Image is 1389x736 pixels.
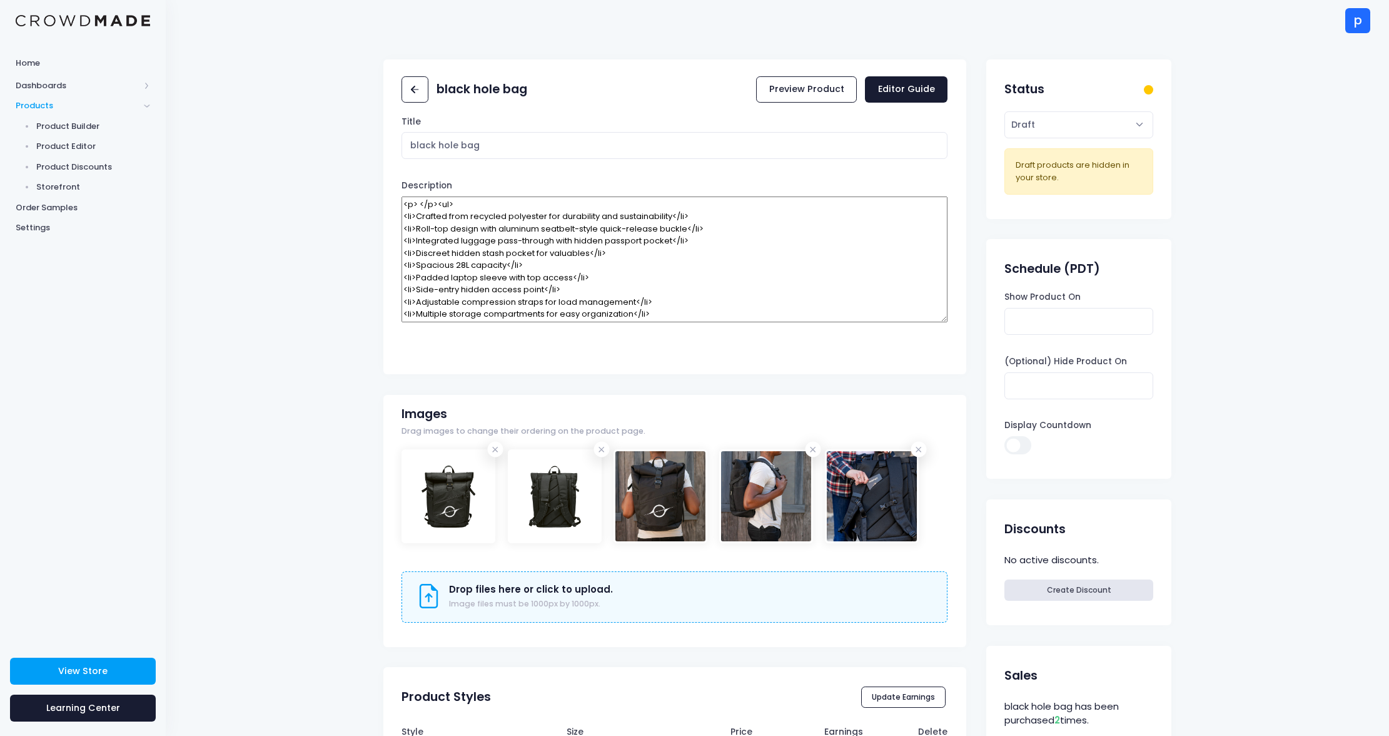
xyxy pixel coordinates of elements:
label: Show Product On [1004,291,1081,304]
a: Preview Product [756,76,857,103]
span: View Store [58,665,108,677]
label: Title [402,116,421,128]
span: Remove image [593,442,609,457]
a: Editor Guide [865,76,947,103]
span: Storefront [36,181,151,193]
a: View Store [10,658,156,685]
span: Settings [16,222,150,234]
span: Product Editor [36,140,151,153]
span: Home [16,57,150,69]
span: Remove image [806,442,821,457]
span: 2 [1054,713,1060,727]
a: Create Discount [1004,580,1153,601]
a: Learning Center [10,695,156,722]
span: Remove image [488,442,503,457]
span: Image files must be 1000px by 1000px. [449,598,600,609]
div: Draft products are hidden in your store. [1016,159,1143,183]
h3: Drop files here or click to upload. [449,584,613,595]
span: Products [16,100,139,112]
span: Drag images to change their ordering on the product page. [402,426,645,437]
div: No active discounts. [1004,551,1153,570]
span: Product Builder [36,120,151,133]
textarea: <p> </p><ul> <li>Crafted from recycled polyester for durability and sustainability</li> <li>Roll-... [402,197,947,322]
h2: black hole bag [437,82,527,96]
h2: Status [1004,82,1044,96]
h2: Schedule (PDT) [1004,262,1100,276]
div: p [1345,8,1370,33]
h2: Images [402,407,447,421]
h2: Sales [1004,668,1038,683]
span: Product Discounts [36,161,151,173]
h2: Product Styles [402,690,491,704]
button: Update Earnings [861,687,946,708]
h2: Discounts [1004,522,1066,536]
div: black hole bag has been purchased times. [1004,698,1153,730]
span: Learning Center [46,702,120,714]
span: Order Samples [16,202,150,214]
img: Logo [16,15,150,27]
span: Dashboards [16,79,139,92]
label: Description [402,180,452,192]
span: Remove image [911,442,927,457]
label: (Optional) Hide Product On [1004,355,1127,368]
label: Display Countdown [1004,419,1091,432]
